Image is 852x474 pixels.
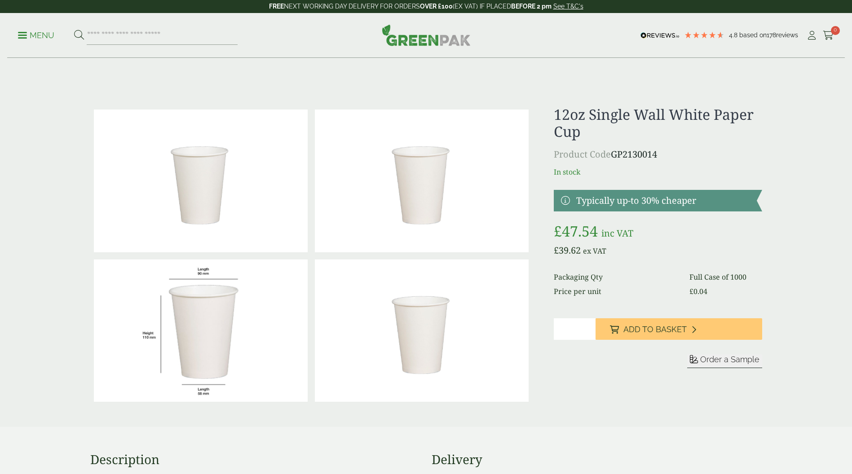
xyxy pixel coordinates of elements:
[432,452,762,467] h3: Delivery
[382,24,471,46] img: GreenPak Supplies
[554,106,762,140] h1: 12oz Single Wall White Paper Cup
[700,355,759,364] span: Order a Sample
[554,244,559,256] span: £
[420,3,453,10] strong: OVER £100
[684,31,724,39] div: 4.78 Stars
[18,30,54,39] a: Menu
[94,110,308,252] img: DSC_9763a
[776,31,798,39] span: reviews
[315,110,529,252] img: 12oz Single Wall White Paper Cup 0
[689,286,707,296] bdi: 0.04
[18,30,54,41] p: Menu
[806,31,817,40] i: My Account
[689,286,693,296] span: £
[554,221,598,241] bdi: 47.54
[554,244,581,256] bdi: 39.62
[269,3,284,10] strong: FREE
[554,167,762,177] p: In stock
[687,354,762,368] button: Order a Sample
[640,32,680,39] img: REVIEWS.io
[90,452,421,467] h3: Description
[554,221,562,241] span: £
[511,3,552,10] strong: BEFORE 2 pm
[767,31,776,39] span: 178
[729,31,739,39] span: 4.8
[554,148,762,161] p: GP2130014
[94,259,308,402] img: WhiteCup_12oz
[823,29,834,42] a: 0
[601,227,633,239] span: inc VAT
[689,272,762,282] dd: Full Case of 1000
[623,325,687,334] span: Add to Basket
[554,286,679,297] dt: Price per unit
[831,26,840,35] span: 0
[554,272,679,282] dt: Packaging Qty
[553,3,583,10] a: See T&C's
[596,318,762,340] button: Add to Basket
[315,259,529,402] img: 12oz Single Wall White Paper Cup Full Case Of 0
[554,148,611,160] span: Product Code
[739,31,767,39] span: Based on
[823,31,834,40] i: Cart
[583,246,606,256] span: ex VAT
